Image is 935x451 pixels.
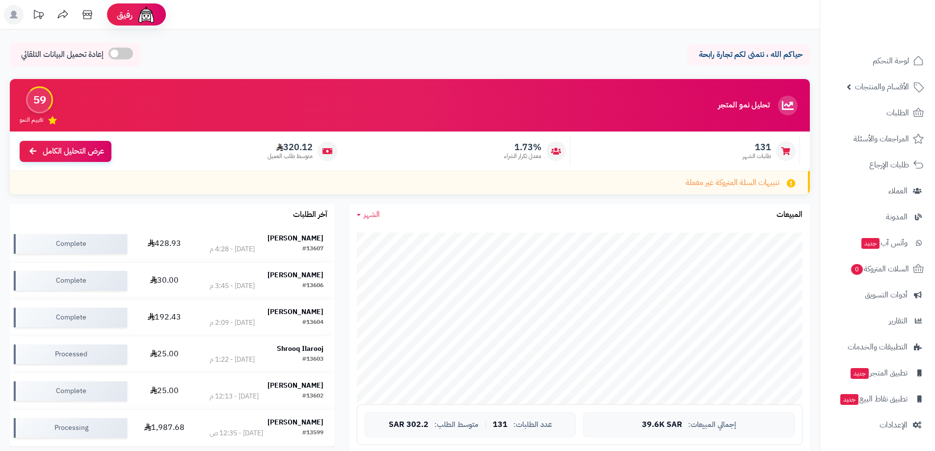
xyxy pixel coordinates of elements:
[865,288,908,302] span: أدوات التسويق
[302,392,323,401] div: #13602
[869,158,909,172] span: طلبات الإرجاع
[718,101,770,110] h3: تحليل نمو المتجر
[493,421,508,429] span: 131
[389,421,428,429] span: 302.2 SAR
[776,211,802,219] h3: المبيعات
[302,281,323,291] div: #13606
[743,152,771,160] span: طلبات الشهر
[14,418,127,438] div: Processing
[826,101,929,125] a: الطلبات
[210,318,255,328] div: [DATE] - 2:09 م
[210,392,259,401] div: [DATE] - 12:13 م
[210,355,255,365] div: [DATE] - 1:22 م
[826,127,929,151] a: المراجعات والأسئلة
[302,428,323,438] div: #13599
[826,309,929,333] a: التقارير
[826,153,929,177] a: طلبات الإرجاع
[826,179,929,203] a: العملاء
[889,314,908,328] span: التقارير
[504,142,541,153] span: 1.73%
[839,392,908,406] span: تطبيق نقاط البيع
[293,211,327,219] h3: آخر الطلبات
[210,244,255,254] div: [DATE] - 4:28 م
[861,238,880,249] span: جديد
[826,361,929,385] a: تطبيق المتجرجديد
[267,152,313,160] span: متوسط طلب العميل
[888,184,908,198] span: العملاء
[826,257,929,281] a: السلات المتروكة0
[686,177,779,188] span: تنبيهات السلة المتروكة غير مفعلة
[743,142,771,153] span: 131
[131,263,198,299] td: 30.00
[20,116,43,124] span: تقييم النمو
[826,413,929,437] a: الإعدادات
[826,387,929,411] a: تطبيق نقاط البيعجديد
[14,345,127,364] div: Processed
[117,9,133,21] span: رفيق
[14,271,127,291] div: Complete
[826,205,929,229] a: المدونة
[267,270,323,280] strong: [PERSON_NAME]
[267,307,323,317] strong: [PERSON_NAME]
[131,226,198,262] td: 428.93
[851,264,863,275] span: 0
[357,209,380,220] a: الشهر
[504,152,541,160] span: معدل تكرار الشراء
[848,340,908,354] span: التطبيقات والخدمات
[43,146,104,157] span: عرض التحليل الكامل
[513,421,552,429] span: عدد الطلبات:
[873,54,909,68] span: لوحة التحكم
[826,283,929,307] a: أدوات التسويق
[136,5,156,25] img: ai-face.png
[14,308,127,327] div: Complete
[484,421,487,428] span: |
[860,236,908,250] span: وآتس آب
[267,417,323,427] strong: [PERSON_NAME]
[20,141,111,162] a: عرض التحليل الكامل
[854,132,909,146] span: المراجعات والأسئلة
[886,106,909,120] span: الطلبات
[131,336,198,372] td: 25.00
[642,421,682,429] span: 39.6K SAR
[14,234,127,254] div: Complete
[302,318,323,328] div: #13604
[302,355,323,365] div: #13603
[302,244,323,254] div: #13607
[267,380,323,391] strong: [PERSON_NAME]
[210,281,255,291] div: [DATE] - 3:45 م
[826,335,929,359] a: التطبيقات والخدمات
[886,210,908,224] span: المدونة
[851,368,869,379] span: جديد
[840,394,858,405] span: جديد
[826,49,929,73] a: لوحة التحكم
[850,366,908,380] span: تطبيق المتجر
[364,209,380,220] span: الشهر
[277,344,323,354] strong: Shrooq Ilarooj
[868,27,926,47] img: logo-2.png
[855,80,909,94] span: الأقسام والمنتجات
[434,421,479,429] span: متوسط الطلب:
[21,49,104,60] span: إعادة تحميل البيانات التلقائي
[267,142,313,153] span: 320.12
[14,381,127,401] div: Complete
[210,428,263,438] div: [DATE] - 12:35 ص
[26,5,51,27] a: تحديثات المنصة
[131,373,198,409] td: 25.00
[826,231,929,255] a: وآتس آبجديد
[267,233,323,243] strong: [PERSON_NAME]
[688,421,736,429] span: إجمالي المبيعات:
[131,410,198,446] td: 1,987.68
[850,262,909,276] span: السلات المتروكة
[131,299,198,336] td: 192.43
[880,418,908,432] span: الإعدادات
[695,49,802,60] p: حياكم الله ، نتمنى لكم تجارة رابحة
